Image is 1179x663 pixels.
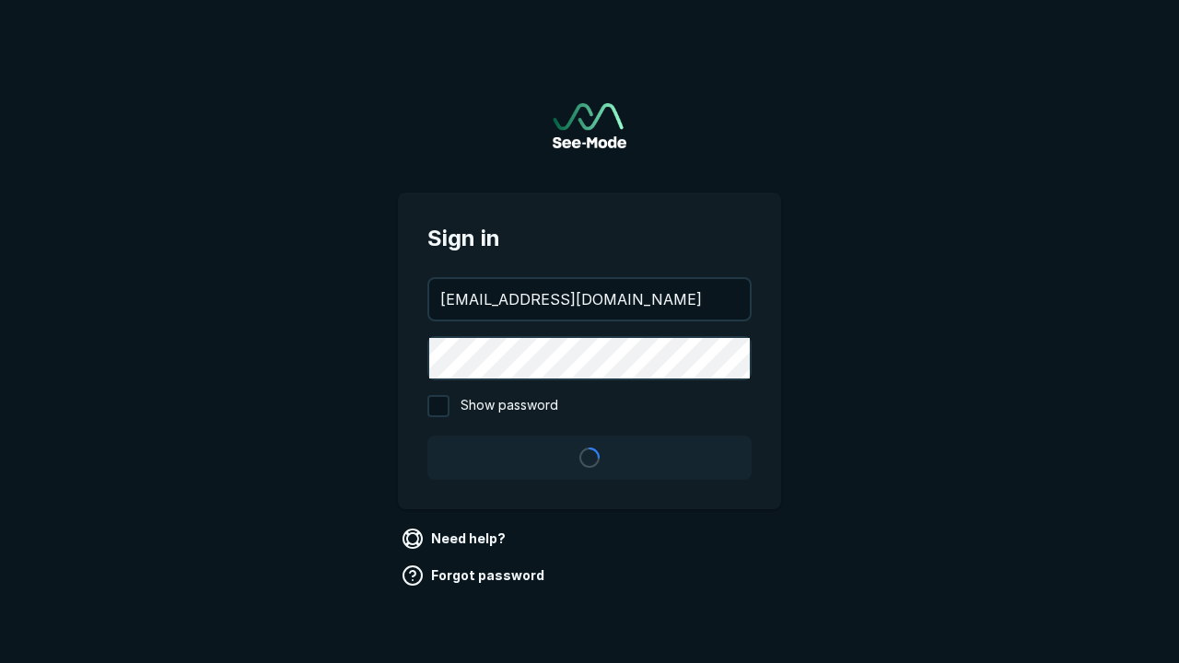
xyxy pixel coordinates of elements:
input: your@email.com [429,279,750,320]
span: Sign in [427,222,752,255]
a: Go to sign in [553,103,626,148]
span: Show password [461,395,558,417]
a: Need help? [398,524,513,553]
img: See-Mode Logo [553,103,626,148]
a: Forgot password [398,561,552,590]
